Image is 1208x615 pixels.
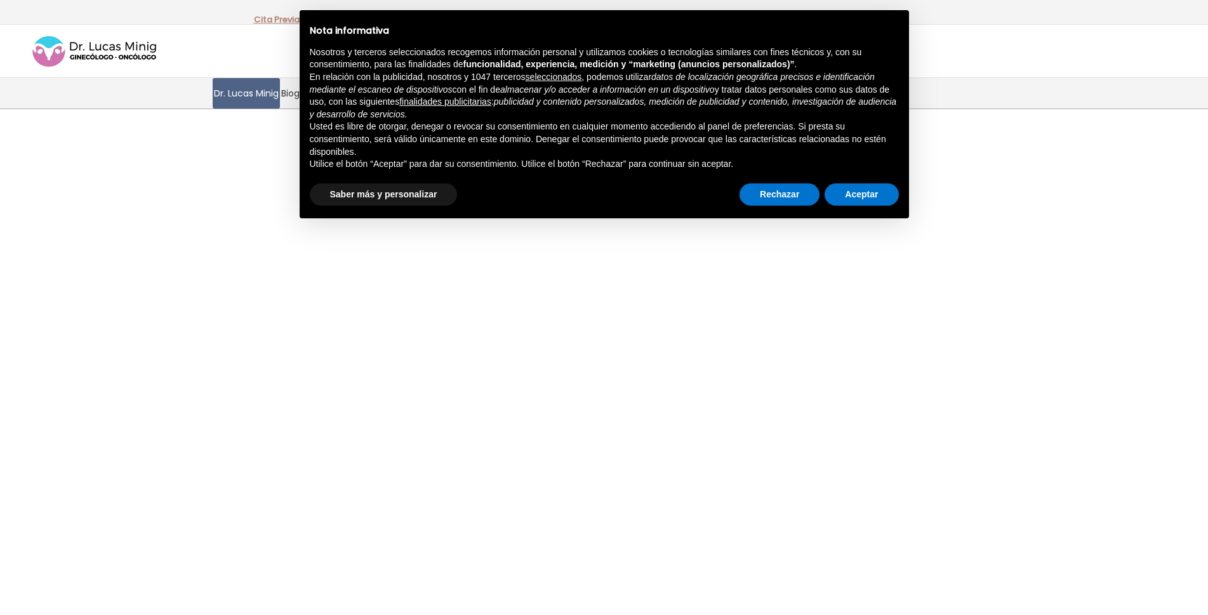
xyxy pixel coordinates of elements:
button: finalidades publicitarias [399,96,491,109]
em: publicidad y contenido personalizados, medición de publicidad y contenido, investigación de audie... [310,96,897,119]
span: Biografía [281,86,321,101]
em: almacenar y/o acceder a información en un dispositivo [500,84,715,95]
strong: funcionalidad, experiencia, medición y “marketing (anuncios personalizados)” [463,59,795,69]
p: En relación con la publicidad, nosotros y 1047 terceros , podemos utilizar con el fin de y tratar... [310,71,899,121]
a: Biografía [280,78,322,109]
p: - [254,11,304,28]
button: seleccionados [526,71,582,84]
a: Dr. Lucas Minig [213,78,280,109]
span: Dr. Lucas Minig [214,86,279,101]
button: Rechazar [740,183,820,206]
h2: Nota informativa [310,25,899,36]
p: Nosotros y terceros seleccionados recogemos información personal y utilizamos cookies o tecnologí... [310,46,899,71]
em: datos de localización geográfica precisos e identificación mediante el escaneo de dispositivos [310,72,875,95]
p: Utilice el botón “Aceptar” para dar su consentimiento. Utilice el botón “Rechazar” para continuar... [310,158,899,171]
button: Aceptar [825,183,898,206]
button: Saber más y personalizar [310,183,458,206]
p: Usted es libre de otorgar, denegar o revocar su consentimiento en cualquier momento accediendo al... [310,121,899,158]
a: Cita Previa [254,13,300,25]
